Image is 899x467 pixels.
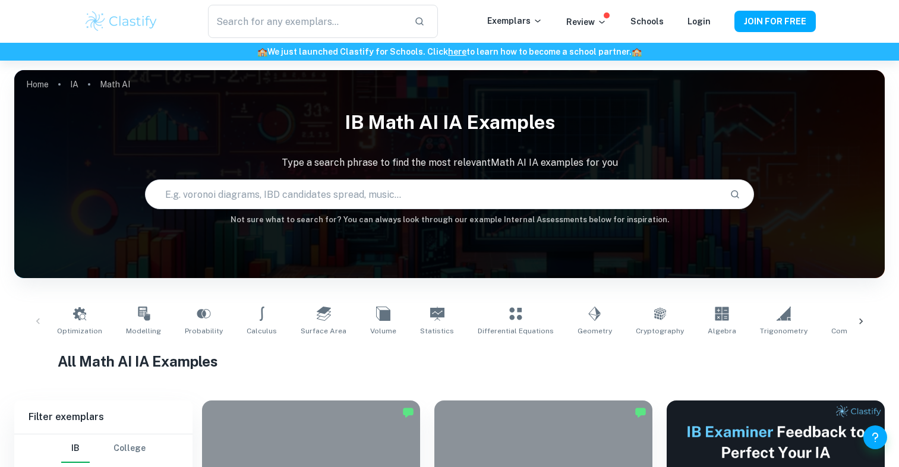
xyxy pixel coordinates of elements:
input: E.g. voronoi diagrams, IBD candidates spread, music... [146,178,721,211]
div: Filter type choice [61,434,146,463]
span: Statistics [420,326,454,336]
h1: All Math AI IA Examples [58,351,841,372]
span: Complex Numbers [831,326,897,336]
img: Marked [402,406,414,418]
button: Help and Feedback [863,425,887,449]
span: Differential Equations [478,326,554,336]
p: Type a search phrase to find the most relevant Math AI IA examples for you [14,156,885,170]
a: here [448,47,466,56]
span: Algebra [708,326,736,336]
span: 🏫 [632,47,642,56]
button: JOIN FOR FREE [734,11,816,32]
a: IA [70,76,78,93]
span: Trigonometry [760,326,807,336]
input: Search for any exemplars... [208,5,404,38]
p: Exemplars [487,14,542,27]
a: Home [26,76,49,93]
span: Cryptography [636,326,684,336]
p: Math AI [100,78,130,91]
h1: IB Math AI IA examples [14,103,885,141]
h6: Not sure what to search for? You can always look through our example Internal Assessments below f... [14,214,885,226]
button: College [113,434,146,463]
span: Optimization [57,326,102,336]
h6: Filter exemplars [14,400,193,434]
button: IB [61,434,90,463]
span: Geometry [578,326,612,336]
span: Volume [370,326,396,336]
span: Surface Area [301,326,346,336]
span: Calculus [247,326,277,336]
p: Review [566,15,607,29]
img: Clastify logo [84,10,159,33]
span: 🏫 [257,47,267,56]
button: Search [725,184,745,204]
h6: We just launched Clastify for Schools. Click to learn how to become a school partner. [2,45,897,58]
span: Modelling [126,326,161,336]
span: Probability [185,326,223,336]
img: Marked [635,406,646,418]
a: Login [687,17,711,26]
a: Schools [630,17,664,26]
